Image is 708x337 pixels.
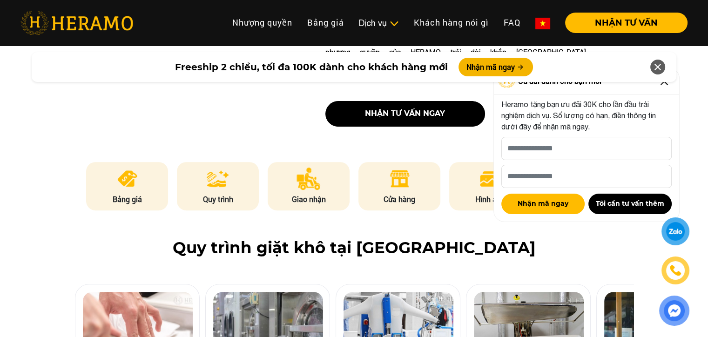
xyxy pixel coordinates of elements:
[86,194,168,205] p: Bảng giá
[565,13,688,33] button: NHẬN TƯ VẤN
[358,194,440,205] p: Cửa hàng
[389,19,399,28] img: subToggleIcon
[449,194,531,205] p: Hình ảnh
[177,194,259,205] p: Quy trình
[325,101,485,127] button: nhận tư vấn ngay
[207,168,229,190] img: process.png
[670,265,681,276] img: phone-icon
[20,238,688,257] h2: Quy trình giặt khô tại [GEOGRAPHIC_DATA]
[406,13,496,33] a: Khách hàng nói gì
[558,19,688,27] a: NHẬN TƯ VẤN
[359,17,399,29] div: Dịch vụ
[496,13,528,33] a: FAQ
[663,258,688,283] a: phone-icon
[501,194,585,214] button: Nhận mã ngay
[501,99,672,132] p: Heramo tặng bạn ưu đãi 30K cho lần đầu trải nghiệm dịch vụ. Số lượng có hạn, điền thông tin dưới ...
[479,168,501,190] img: image.png
[268,194,350,205] p: Giao nhận
[459,58,533,76] button: Nhận mã ngay
[20,11,133,35] img: heramo-logo.png
[300,13,351,33] a: Bảng giá
[535,18,550,29] img: vn-flag.png
[175,60,447,74] span: Freeship 2 chiều, tối đa 100K dành cho khách hàng mới
[116,168,139,190] img: pricing.png
[225,13,300,33] a: Nhượng quyền
[388,168,411,190] img: store.png
[297,168,321,190] img: delivery.png
[588,194,672,214] button: Tôi cần tư vấn thêm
